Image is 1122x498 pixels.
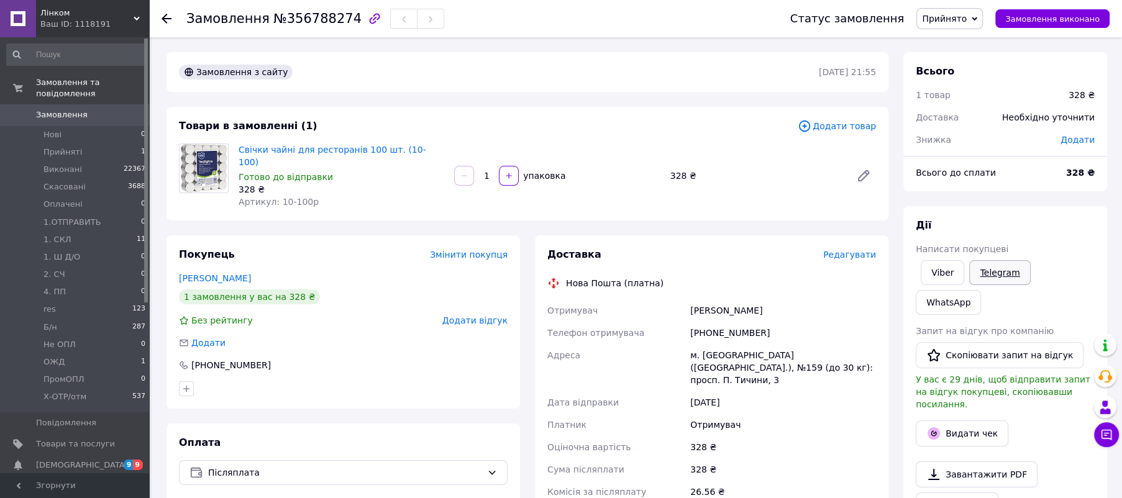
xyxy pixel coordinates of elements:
[1005,14,1100,24] span: Замовлення виконано
[547,248,601,260] span: Доставка
[6,43,147,66] input: Пошук
[547,328,644,338] span: Телефон отримувача
[563,277,667,289] div: Нова Пошта (платна)
[665,167,846,184] div: 328 ₴
[186,11,270,26] span: Замовлення
[1060,135,1095,145] span: Додати
[442,315,508,325] span: Додати відгук
[916,326,1054,336] span: Запит на відгук про компанію
[916,374,1090,409] span: У вас є 29 днів, щоб відправити запит на відгук покупцеві, скопіювавши посилання.
[141,356,145,368] span: 1
[43,181,86,192] span: Скасовані
[132,322,145,333] span: 287
[916,65,954,77] span: Всього
[922,14,967,24] span: Прийнято
[273,11,362,26] span: №356788274
[547,442,631,452] span: Оціночна вартість
[43,286,66,297] span: 4. ПП
[141,251,145,263] span: 0
[124,164,145,175] span: 22367
[430,250,508,260] span: Змінити покупця
[141,339,145,350] span: 0
[688,436,878,458] div: 328 ₴
[823,250,876,260] span: Редагувати
[43,251,80,263] span: 1. Ш Д/О
[239,197,319,207] span: Артикул: 10-100р
[995,9,1110,28] button: Замовлення виконано
[36,460,128,471] span: [DEMOGRAPHIC_DATA]
[40,7,134,19] span: Лінком
[547,487,646,497] span: Комісія за післяплату
[43,147,82,158] span: Прийняті
[547,420,586,430] span: Платник
[162,12,171,25] div: Повернутися назад
[1094,422,1119,447] button: Чат з покупцем
[1066,168,1095,178] b: 328 ₴
[179,273,251,283] a: [PERSON_NAME]
[239,172,333,182] span: Готово до відправки
[43,322,57,333] span: Б/н
[43,164,82,175] span: Виконані
[141,374,145,385] span: 0
[688,322,878,344] div: [PHONE_NUMBER]
[995,104,1102,131] div: Необхідно уточнити
[688,458,878,481] div: 328 ₴
[688,299,878,322] div: [PERSON_NAME]
[916,244,1008,254] span: Написати покупцеві
[916,420,1008,446] button: Видати чек
[141,217,145,228] span: 0
[36,109,88,120] span: Замовлення
[124,460,134,470] span: 9
[132,304,145,315] span: 123
[191,338,226,348] span: Додати
[43,356,65,368] span: ОЖД
[916,168,996,178] span: Всього до сплати
[851,163,876,188] a: Редагувати
[128,181,145,192] span: 3688
[141,286,145,297] span: 0
[547,397,619,407] span: Дата відправки
[547,306,598,315] span: Отримувач
[191,315,253,325] span: Без рейтингу
[36,77,149,99] span: Замовлення та повідомлення
[141,147,145,158] span: 1
[520,170,567,182] div: упаковка
[179,120,317,132] span: Товари в замовленні (1)
[547,350,580,360] span: Адреса
[36,438,115,450] span: Товари та послуги
[916,112,959,122] span: Доставка
[43,269,65,280] span: 2. СЧ
[43,391,86,402] span: Х-ОТР/отм
[43,199,83,210] span: Оплачені
[43,374,84,385] span: ПромОПЛ
[239,145,426,167] a: Свічки чайні для ресторанів 100 шт. (10-100)
[688,344,878,391] div: м. [GEOGRAPHIC_DATA] ([GEOGRAPHIC_DATA].), №159 (до 30 кг): просп. П. Тичини, 3
[921,260,964,285] a: Viber
[190,359,272,371] div: [PHONE_NUMBER]
[239,183,444,196] div: 328 ₴
[137,234,145,245] span: 11
[179,248,235,260] span: Покупець
[179,437,221,448] span: Оплата
[179,65,293,79] div: Замовлення з сайту
[916,135,951,145] span: Знижка
[43,234,71,245] span: 1. СКЛ
[141,199,145,210] span: 0
[208,466,482,479] span: Післяплата
[40,19,149,30] div: Ваш ID: 1118191
[133,460,143,470] span: 9
[798,119,876,133] span: Додати товар
[688,391,878,414] div: [DATE]
[43,129,62,140] span: Нові
[43,339,76,350] span: Не ОПЛ
[181,144,227,192] img: Свічки чайні для ресторанів 100 шт. (10-100)
[916,219,931,231] span: Дії
[688,414,878,436] div: Отримувач
[141,269,145,280] span: 0
[790,12,905,25] div: Статус замовлення
[916,342,1083,368] button: Скопіювати запит на відгук
[36,417,96,428] span: Повідомлення
[179,289,320,304] div: 1 замовлення у вас на 328 ₴
[969,260,1030,285] a: Telegram
[819,67,876,77] time: [DATE] 21:55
